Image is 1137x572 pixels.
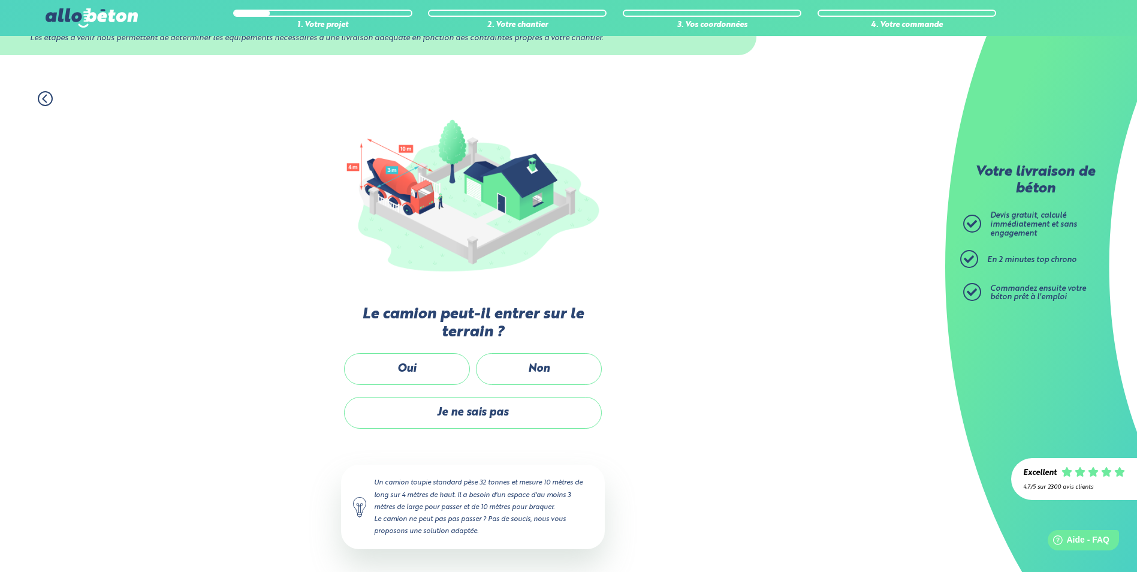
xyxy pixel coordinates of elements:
[966,164,1104,197] p: Votre livraison de béton
[623,21,801,30] div: 3. Vos coordonnées
[341,306,605,341] label: Le camion peut-il entrer sur le terrain ?
[428,21,607,30] div: 2. Votre chantier
[1023,484,1125,490] div: 4.7/5 sur 2300 avis clients
[341,465,605,549] div: Un camion toupie standard pèse 32 tonnes et mesure 10 mètres de long sur 4 mètres de haut. Il a b...
[46,8,138,28] img: allobéton
[476,353,602,385] label: Non
[990,212,1077,237] span: Devis gratuit, calculé immédiatement et sans engagement
[990,285,1086,302] span: Commandez ensuite votre béton prêt à l'emploi
[233,21,412,30] div: 1. Votre projet
[818,21,996,30] div: 4. Votre commande
[1023,469,1057,478] div: Excellent
[1030,525,1124,559] iframe: Help widget launcher
[344,397,602,429] label: Je ne sais pas
[344,353,470,385] label: Oui
[987,256,1076,264] span: En 2 minutes top chrono
[30,34,726,43] div: Les étapes à venir nous permettent de déterminer les équipements nécessaires à une livraison adéq...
